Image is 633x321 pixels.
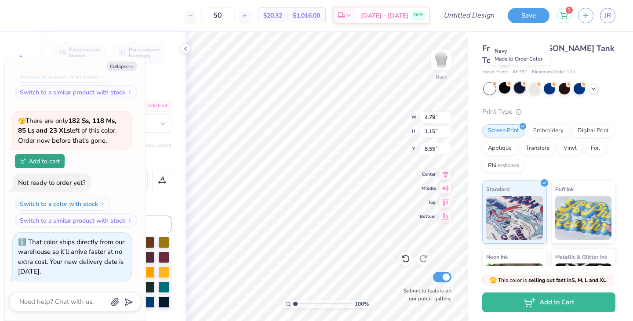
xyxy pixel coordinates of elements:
div: Not ready to order yet? [18,178,86,187]
span: $1,016.00 [293,11,320,20]
img: Neon Ink [486,263,543,307]
span: Neon Ink [486,252,508,261]
div: Digital Print [572,124,615,137]
span: [DATE] - [DATE] [361,11,408,20]
div: Print Type [482,107,615,117]
button: Add to cart [15,154,65,168]
img: Switch to a color with stock [100,201,105,206]
span: Made to Order Color [495,55,542,62]
button: Add to Cart [482,292,615,312]
span: Fresh Prints [PERSON_NAME] Tank Top [482,43,615,65]
img: Puff Ink [555,196,612,240]
button: Switch to a color with stock [15,197,110,211]
a: JR [600,8,615,23]
div: Add Font [137,101,171,111]
div: Foil [585,142,606,155]
label: Submit to feature on our public gallery. [399,287,451,303]
span: Puff Ink [555,184,574,194]
span: Personalized Numbers [129,47,160,59]
span: Bottom [420,213,436,220]
div: Rhinestones [482,159,525,173]
span: This color is . [489,276,608,284]
button: Save [508,8,549,23]
img: Standard [486,196,543,240]
span: There are only left of this color. Order now before that's gone. [18,116,116,145]
input: – – [200,7,235,23]
button: Switch to a color with stock [15,69,110,83]
span: 1 [566,7,573,14]
span: 100 % [355,300,369,308]
span: 🫣 [18,117,25,125]
img: Switch to a similar product with stock [127,90,132,95]
span: Middle [420,185,436,191]
strong: selling out fast in S, M, L and XL [528,277,606,284]
div: That color ships directly from our warehouse so it’ll arrive faster at no extra cost. Your new de... [18,238,124,276]
span: Fresh Prints [482,69,508,76]
span: Center [420,171,436,177]
span: Top [420,199,436,206]
span: Minimum Order: 12 + [532,69,576,76]
img: Back [433,51,450,69]
div: Transfers [520,142,555,155]
span: 🫣 [489,276,497,285]
div: Back [436,73,447,81]
img: Metallic & Glitter Ink [555,263,612,307]
span: Metallic & Glitter Ink [555,252,607,261]
div: Screen Print [482,124,525,137]
div: Vinyl [558,142,582,155]
button: Switch to a similar product with stock [15,85,137,99]
span: $20.32 [263,11,282,20]
img: Switch to a color with stock [100,73,105,78]
input: Untitled Design [437,7,501,24]
span: Standard [486,184,509,194]
span: JR [604,11,611,21]
div: Embroidery [527,124,569,137]
div: Applique [482,142,517,155]
span: # FP81 [513,69,527,76]
button: Switch to a similar product with stock [15,213,137,227]
span: FREE [414,12,423,18]
span: Personalized Names [69,47,100,59]
img: Switch to a similar product with stock [127,218,132,223]
button: Collapse [107,61,137,71]
div: Navy [490,45,550,65]
img: Add to cart [20,159,26,164]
